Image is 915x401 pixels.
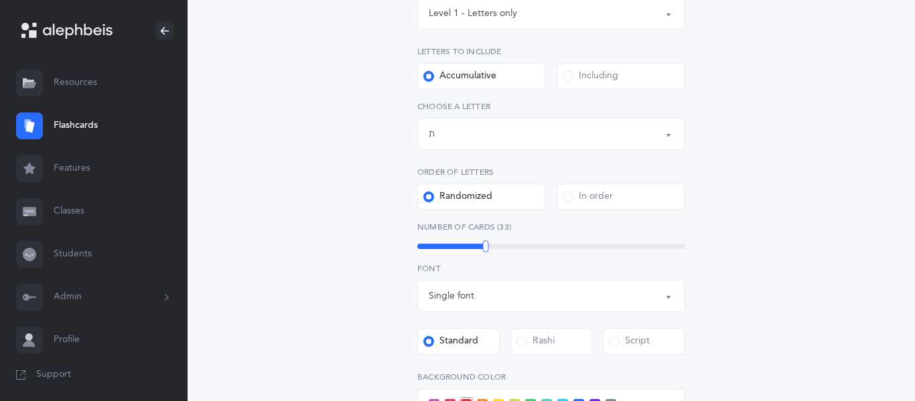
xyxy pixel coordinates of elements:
[417,100,685,112] label: Choose a letter
[417,262,685,274] label: Font
[36,368,71,382] span: Support
[429,7,517,21] div: Level 1 - Letters only
[417,280,685,312] button: Single font
[417,46,685,58] label: Letters to include
[429,127,435,141] div: ת
[609,335,650,348] div: Script
[423,335,478,348] div: Standard
[417,166,685,178] label: Order of letters
[423,70,496,83] div: Accumulative
[563,70,618,83] div: Including
[429,289,474,303] div: Single font
[417,371,685,383] label: Background color
[563,190,613,204] div: In order
[423,190,492,204] div: Randomized
[417,118,685,150] button: ת
[516,335,555,348] div: Rashi
[848,334,899,385] iframe: Drift Widget Chat Controller
[417,221,685,233] label: Number of Cards (33)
